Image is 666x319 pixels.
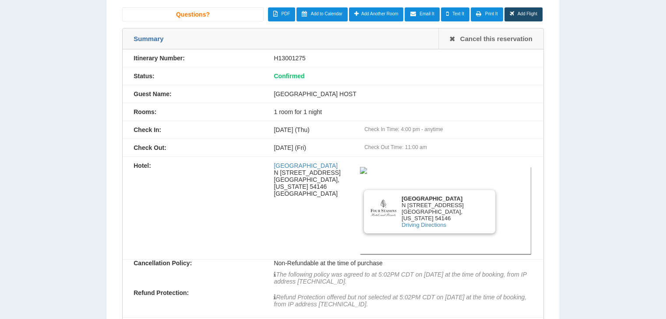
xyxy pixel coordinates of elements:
a: PDF [268,7,296,21]
a: Text It [441,7,469,21]
div: Hotel: [123,162,263,169]
div: Rooms: [123,108,263,115]
div: Check Out: [123,144,263,151]
div: Guest Name: [123,90,263,97]
div: Confirmed [263,73,543,80]
span: PDF [281,11,290,16]
div: Status: [123,73,263,80]
a: Email It [405,7,439,21]
a: Add Another Room [349,7,404,21]
p: Refund Protection offered but not selected at 5:02PM CDT on [DATE] at the time of booking, from I... [274,289,532,308]
div: [DATE] (Thu) [263,126,543,133]
div: H13001275 [263,55,543,62]
div: N [STREET_ADDRESS] [GEOGRAPHIC_DATA], [US_STATE] 54146 [GEOGRAPHIC_DATA] [274,162,360,197]
div: Refund Protection: [123,289,263,296]
div: Non-Refundable at the time of purchase [263,260,543,289]
div: [DATE] (Fri) [263,144,543,151]
div: 1 room for 1 night [263,108,543,115]
div: Check In Time: 4:00 pm - anytime [364,126,532,132]
div: Cancellation Policy: [123,260,263,267]
a: Add Flight [504,7,543,21]
a: [GEOGRAPHIC_DATA] [274,162,338,169]
span: Add Another Room [361,11,398,16]
p: The following policy was agreed to at 5:02PM CDT on [DATE] at the time of booking, from IP addres... [274,267,532,285]
div: Itinerary Number: [123,55,263,62]
span: Text It [452,11,464,16]
div: [GEOGRAPHIC_DATA] HOST [263,90,543,97]
span: Questions? [176,11,210,18]
a: Driving Directions [402,222,446,228]
div: Check Out Time: 11:00 am [364,144,532,150]
span: Email It [419,11,434,16]
span: Print It [485,11,498,16]
span: Summary [134,35,163,42]
span: Help [20,6,38,14]
div: Check In: [123,126,263,133]
b: [GEOGRAPHIC_DATA] [402,195,462,202]
a: Questions? [122,7,263,21]
img: Brand logo for Four Seasons Island Resort [369,195,397,223]
img: 647df15c-cafe-4642-a5e4-4bd03643a040 [360,167,367,174]
span: Add to Calendar [311,11,342,16]
div: N [STREET_ADDRESS] [GEOGRAPHIC_DATA], [US_STATE] 54146 [364,190,495,233]
a: Add to Calendar [296,7,348,21]
a: Cancel this reservation [438,28,543,49]
span: Add Flight [518,11,537,16]
a: Print It [471,7,503,21]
